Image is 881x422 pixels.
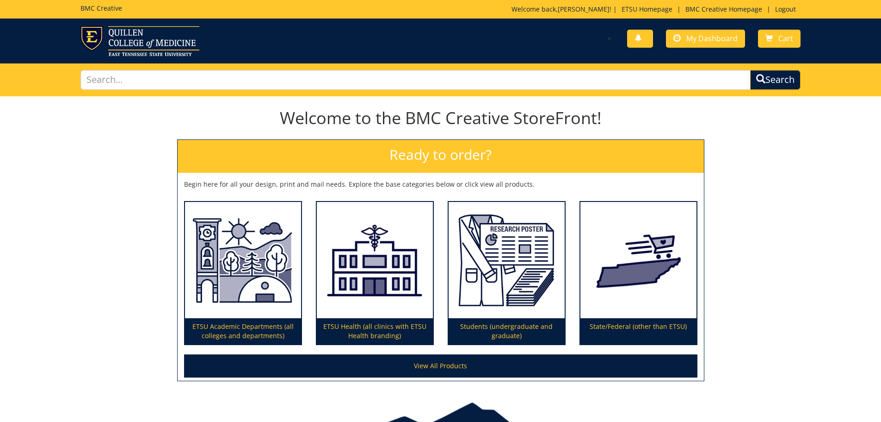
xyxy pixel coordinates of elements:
h2: Ready to order? [178,140,704,173]
a: BMC Creative Homepage [681,5,767,13]
p: Begin here for all your design, print and mail needs. Explore the base categories below or click ... [184,180,697,189]
a: [PERSON_NAME] [558,5,610,13]
a: My Dashboard [666,30,745,48]
span: My Dashboard [686,33,738,44]
input: Search... [80,70,751,90]
a: Students (undergraduate and graduate) [449,202,565,345]
h1: Welcome to the BMC Creative StoreFront! [177,109,704,127]
a: Logout [770,5,801,13]
img: ETSU logo [80,26,199,56]
a: ETSU Academic Departments (all colleges and departments) [185,202,301,345]
img: ETSU Health (all clinics with ETSU Health branding) [317,202,433,319]
p: ETSU Academic Departments (all colleges and departments) [185,318,301,344]
a: ETSU Health (all clinics with ETSU Health branding) [317,202,433,345]
button: Search [750,70,801,90]
a: Cart [758,30,801,48]
a: State/Federal (other than ETSU) [580,202,696,345]
a: View All Products [184,354,697,378]
span: Cart [778,33,793,44]
p: Welcome back, ! | | | [511,5,801,14]
p: ETSU Health (all clinics with ETSU Health branding) [317,318,433,344]
img: Students (undergraduate and graduate) [449,202,565,319]
p: State/Federal (other than ETSU) [580,318,696,344]
h5: BMC Creative [80,5,122,12]
p: Students (undergraduate and graduate) [449,318,565,344]
a: ETSU Homepage [617,5,677,13]
img: State/Federal (other than ETSU) [580,202,696,319]
img: ETSU Academic Departments (all colleges and departments) [185,202,301,319]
